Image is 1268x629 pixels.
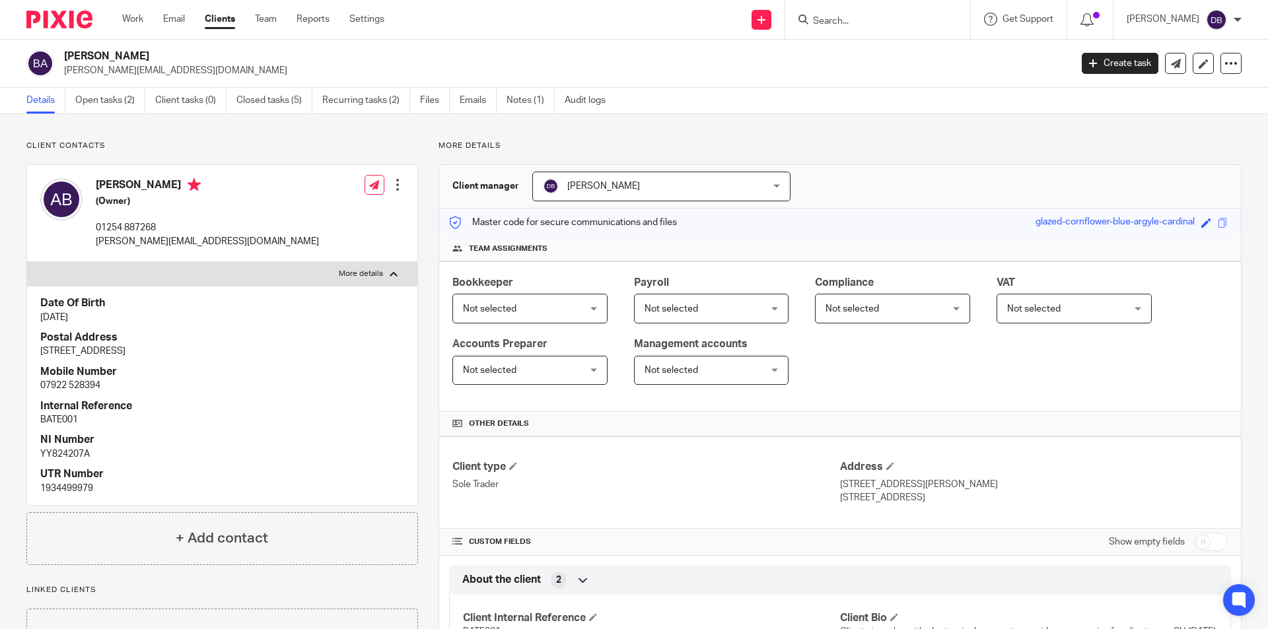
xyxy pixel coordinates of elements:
p: [PERSON_NAME][EMAIL_ADDRESS][DOMAIN_NAME] [64,64,1062,77]
p: [STREET_ADDRESS][PERSON_NAME] [840,478,1228,491]
span: Not selected [1007,304,1061,314]
h4: [PERSON_NAME] [96,178,319,195]
a: Work [122,13,143,26]
a: Team [255,13,277,26]
h4: + Add contact [176,528,268,548]
p: [PERSON_NAME] [1127,13,1199,26]
h4: Postal Address [40,331,404,345]
span: Bookkeeper [452,277,513,288]
span: Get Support [1003,15,1053,24]
i: Primary [188,178,201,191]
p: 01254 887268 [96,221,319,234]
p: 1934499979 [40,482,404,495]
h4: UTR Number [40,467,404,481]
img: svg%3E [1206,9,1227,30]
span: VAT [997,277,1015,288]
img: svg%3E [26,50,54,77]
p: Client contacts [26,141,418,151]
a: Audit logs [565,88,616,114]
a: Details [26,88,65,114]
label: Show empty fields [1109,535,1185,548]
h4: Address [840,460,1228,474]
a: Recurring tasks (2) [322,88,410,114]
h4: CUSTOM FIELDS [452,537,840,547]
span: [PERSON_NAME] [567,182,640,191]
h4: Mobile Number [40,365,404,379]
span: Compliance [815,277,874,288]
div: glazed-cornflower-blue-argyle-cardinal [1036,215,1195,230]
a: Clients [205,13,235,26]
a: Create task [1082,53,1158,74]
p: [STREET_ADDRESS] [840,491,1228,504]
p: YY824207A [40,447,404,461]
p: Sole Trader [452,478,840,491]
img: svg%3E [40,178,83,220]
span: Not selected [463,304,516,314]
h2: [PERSON_NAME] [64,50,863,63]
p: BATE001 [40,413,404,426]
span: Other details [469,418,529,429]
span: Not selected [463,366,516,375]
span: Not selected [826,304,879,314]
span: Payroll [634,277,669,288]
span: Not selected [645,366,698,375]
span: Team assignments [469,244,547,254]
h5: (Owner) [96,195,319,208]
img: svg%3E [543,178,559,194]
a: Settings [349,13,384,26]
span: About the client [462,573,541,587]
span: 2 [556,574,561,587]
h4: Date Of Birth [40,296,404,310]
h4: Client type [452,460,840,474]
h4: NI Number [40,433,404,447]
h3: Client manager [452,180,519,193]
span: Management accounts [634,339,748,349]
a: Emails [460,88,497,114]
p: [DATE] [40,311,404,324]
a: Open tasks (2) [75,88,145,114]
p: Linked clients [26,585,418,595]
span: Accounts Preparer [452,339,547,349]
p: More details [339,269,383,279]
p: 07922 528394 [40,379,404,392]
p: More details [439,141,1242,151]
a: Notes (1) [507,88,555,114]
img: Pixie [26,11,92,28]
span: Not selected [645,304,698,314]
p: [STREET_ADDRESS] [40,345,404,358]
h4: Client Internal Reference [463,611,840,625]
input: Search [812,16,931,28]
h4: Client Bio [840,611,1217,625]
a: Closed tasks (5) [236,88,312,114]
a: Reports [297,13,330,26]
a: Client tasks (0) [155,88,227,114]
a: Files [420,88,450,114]
h4: Internal Reference [40,399,404,413]
p: [PERSON_NAME][EMAIL_ADDRESS][DOMAIN_NAME] [96,235,319,248]
p: Master code for secure communications and files [449,216,677,229]
a: Email [163,13,185,26]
